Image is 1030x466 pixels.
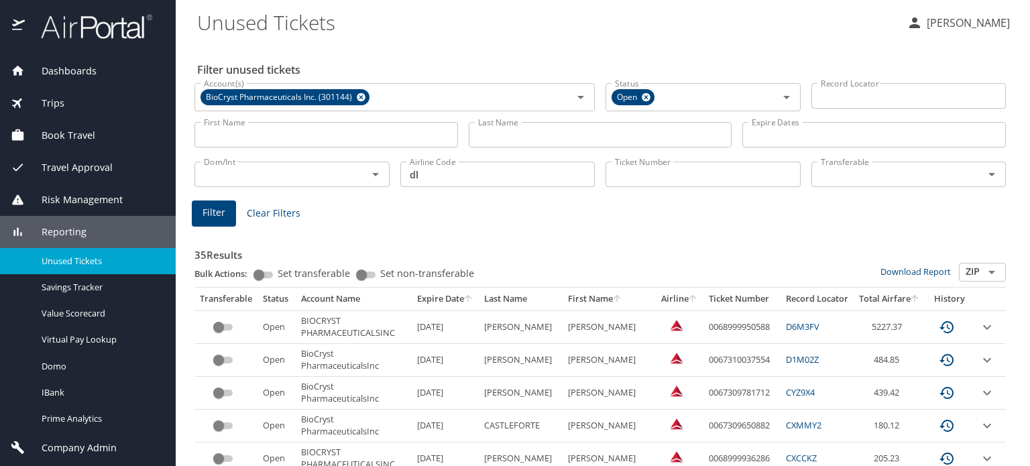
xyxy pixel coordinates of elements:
[25,96,64,111] span: Trips
[197,59,1009,80] h2: Filter unused tickets
[42,255,160,268] span: Unused Tickets
[670,384,683,398] img: Delta Airlines
[200,293,252,305] div: Transferable
[923,15,1010,31] p: [PERSON_NAME]
[854,377,925,410] td: 439.42
[854,410,925,443] td: 180.12
[201,91,360,105] span: BioCryst Pharmaceuticals Inc. (301144)
[296,410,412,443] td: BioCryst PharmaceuticalsInc
[854,288,925,310] th: Total Airfare
[703,344,781,377] td: 0067310037554
[703,288,781,310] th: Ticket Number
[670,450,683,463] img: Delta Airlines
[412,377,479,410] td: [DATE]
[257,288,296,310] th: Status
[247,205,300,222] span: Clear Filters
[925,288,974,310] th: History
[257,377,296,410] td: Open
[479,288,563,310] th: Last Name
[42,386,160,399] span: IBank
[786,321,819,333] a: D6M3FV
[670,417,683,430] img: Delta Airlines
[197,1,896,43] h1: Unused Tickets
[703,377,781,410] td: 0067309781712
[854,344,925,377] td: 484.85
[479,310,563,343] td: [PERSON_NAME]
[563,288,656,310] th: First Name
[563,310,656,343] td: [PERSON_NAME]
[786,386,815,398] a: CYZ9X4
[563,410,656,443] td: [PERSON_NAME]
[911,295,920,304] button: sort
[979,319,995,335] button: expand row
[689,295,698,304] button: sort
[612,89,654,105] div: Open
[412,410,479,443] td: [DATE]
[42,307,160,320] span: Value Scorecard
[571,88,590,107] button: Open
[901,11,1015,35] button: [PERSON_NAME]
[203,205,225,221] span: Filter
[854,310,925,343] td: 5227.37
[670,318,683,332] img: Delta Airlines
[42,281,160,294] span: Savings Tracker
[563,344,656,377] td: [PERSON_NAME]
[257,310,296,343] td: Open
[786,452,817,464] a: CXCCKZ
[982,263,1001,282] button: Open
[278,269,350,278] span: Set transferable
[982,165,1001,184] button: Open
[296,344,412,377] td: BioCryst PharmaceuticalsInc
[366,165,385,184] button: Open
[257,344,296,377] td: Open
[26,13,152,40] img: airportal-logo.png
[12,13,26,40] img: icon-airportal.png
[257,410,296,443] td: Open
[25,192,123,207] span: Risk Management
[296,310,412,343] td: BIOCRYST PHARMACEUTICALSINC
[25,128,95,143] span: Book Travel
[781,288,854,310] th: Record Locator
[201,89,369,105] div: BioCryst Pharmaceuticals Inc. (301144)
[412,288,479,310] th: Expire Date
[25,225,87,239] span: Reporting
[296,377,412,410] td: BioCryst PharmaceuticalsInc
[42,333,160,346] span: Virtual Pay Lookup
[42,360,160,373] span: Domo
[479,377,563,410] td: [PERSON_NAME]
[777,88,796,107] button: Open
[42,412,160,425] span: Prime Analytics
[464,295,473,304] button: sort
[786,353,819,365] a: D1M02Z
[25,64,97,78] span: Dashboards
[194,239,1006,263] h3: 35 Results
[612,91,645,105] span: Open
[25,160,113,175] span: Travel Approval
[479,344,563,377] td: [PERSON_NAME]
[194,268,258,280] p: Bulk Actions:
[192,200,236,227] button: Filter
[880,266,951,278] a: Download Report
[380,269,474,278] span: Set non-transferable
[656,288,703,310] th: Airline
[979,352,995,368] button: expand row
[25,441,117,455] span: Company Admin
[296,288,412,310] th: Account Name
[241,201,306,226] button: Clear Filters
[479,410,563,443] td: CASTLEFORTE
[412,310,479,343] td: [DATE]
[670,351,683,365] img: Delta Airlines
[613,295,622,304] button: sort
[563,377,656,410] td: [PERSON_NAME]
[703,310,781,343] td: 0068999950588
[412,344,479,377] td: [DATE]
[786,419,821,431] a: CXMMY2
[979,418,995,434] button: expand row
[703,410,781,443] td: 0067309650882
[979,385,995,401] button: expand row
